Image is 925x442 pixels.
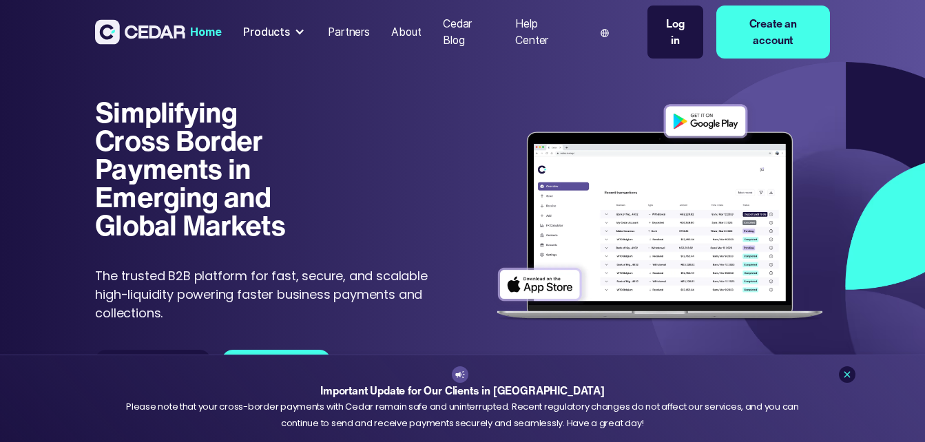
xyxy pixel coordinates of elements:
[515,16,570,48] div: Help Center
[95,98,299,239] h1: Simplifying Cross Border Payments in Emerging and Global Markets
[95,350,211,393] a: Speak to Sales
[238,19,311,45] div: Products
[661,16,689,48] div: Log in
[190,24,221,41] div: Home
[243,24,290,41] div: Products
[322,17,375,48] a: Partners
[490,98,830,329] img: Dashboard of transactions
[601,29,609,37] img: world icon
[510,9,576,55] a: Help Center
[391,24,421,41] div: About
[443,16,494,48] div: Cedar Blog
[222,350,331,393] a: Get started
[437,9,499,55] a: Cedar Blog
[185,17,227,48] a: Home
[328,24,370,41] div: Partners
[647,6,703,59] a: Log in
[716,6,830,59] a: Create an account
[386,17,427,48] a: About
[95,266,435,322] p: The trusted B2B platform for fast, secure, and scalable high-liquidity powering faster business p...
